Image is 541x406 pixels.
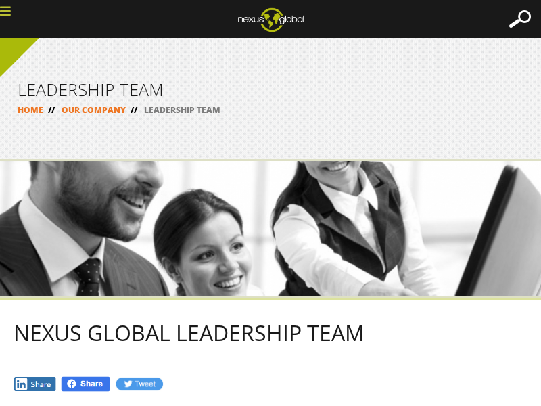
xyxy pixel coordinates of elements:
img: ng_logo_web [227,3,314,36]
span: // [43,104,60,116]
img: In.jpg [14,376,57,392]
img: Fb.png [60,376,112,392]
img: Tw.jpg [115,376,164,392]
h2: NEXUS GLOBAL LEADERSHIP TEAM [14,321,527,344]
h1: LEADERSHIP TEAM [18,81,523,98]
a: OUR COMPANY [62,104,126,116]
a: HOME [18,104,43,116]
span: // [126,104,142,116]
